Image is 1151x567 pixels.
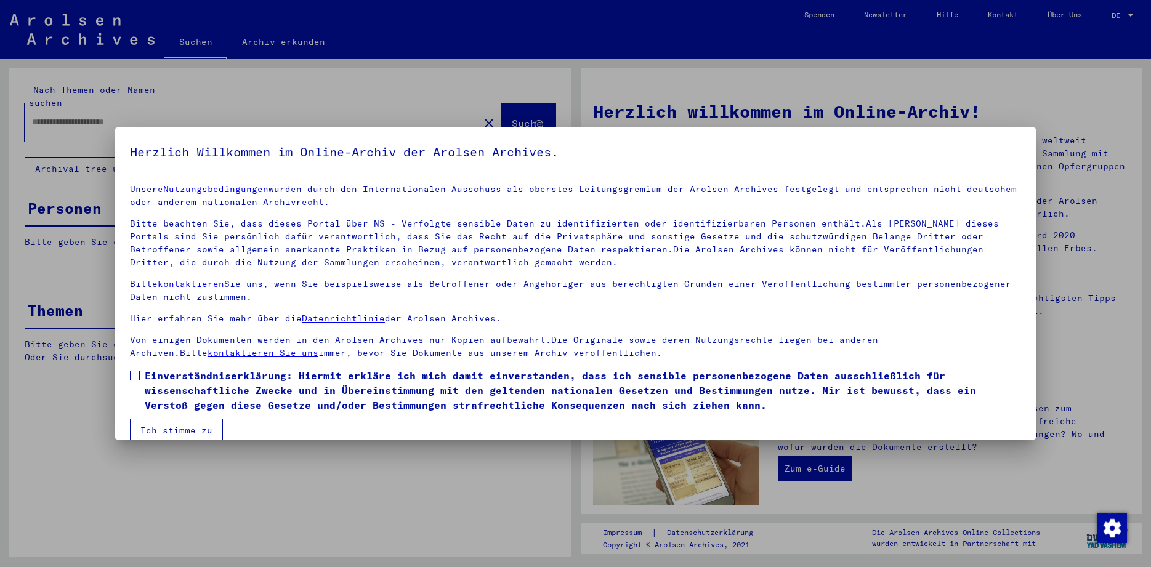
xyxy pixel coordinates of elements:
[145,368,1021,412] span: Einverständniserklärung: Hiermit erkläre ich mich damit einverstanden, dass ich sensible personen...
[130,334,1021,360] p: Von einigen Dokumenten werden in den Arolsen Archives nur Kopien aufbewahrt.Die Originale sowie d...
[130,183,1021,209] p: Unsere wurden durch den Internationalen Ausschuss als oberstes Leitungsgremium der Arolsen Archiv...
[130,278,1021,304] p: Bitte Sie uns, wenn Sie beispielsweise als Betroffener oder Angehöriger aus berechtigten Gründen ...
[130,217,1021,269] p: Bitte beachten Sie, dass dieses Portal über NS - Verfolgte sensible Daten zu identifizierten oder...
[1097,513,1127,543] img: Zustimmung ändern
[130,312,1021,325] p: Hier erfahren Sie mehr über die der Arolsen Archives.
[158,278,224,289] a: kontaktieren
[130,419,223,442] button: Ich stimme zu
[302,313,385,324] a: Datenrichtlinie
[1097,513,1126,542] div: Zustimmung ändern
[163,183,269,195] a: Nutzungsbedingungen
[208,347,318,358] a: kontaktieren Sie uns
[130,142,1021,162] h5: Herzlich Willkommen im Online-Archiv der Arolsen Archives.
